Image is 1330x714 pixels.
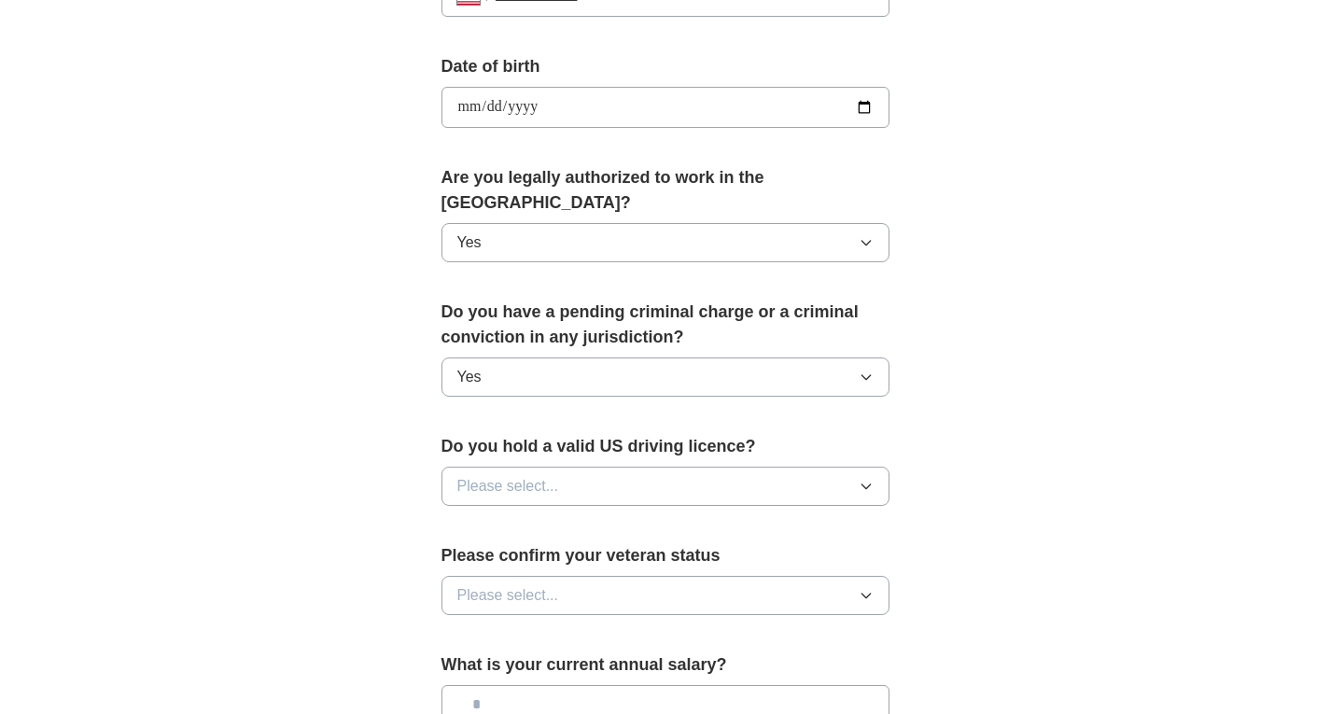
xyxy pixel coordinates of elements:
label: Please confirm your veteran status [441,543,889,568]
button: Yes [441,223,889,262]
span: Yes [457,231,482,254]
label: What is your current annual salary? [441,652,889,678]
label: Date of birth [441,54,889,79]
span: Please select... [457,584,559,607]
span: Please select... [457,475,559,497]
button: Please select... [441,467,889,506]
label: Do you hold a valid US driving licence? [441,434,889,459]
button: Yes [441,357,889,397]
button: Please select... [441,576,889,615]
label: Are you legally authorized to work in the [GEOGRAPHIC_DATA]? [441,165,889,216]
span: Yes [457,366,482,388]
label: Do you have a pending criminal charge or a criminal conviction in any jurisdiction? [441,300,889,350]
